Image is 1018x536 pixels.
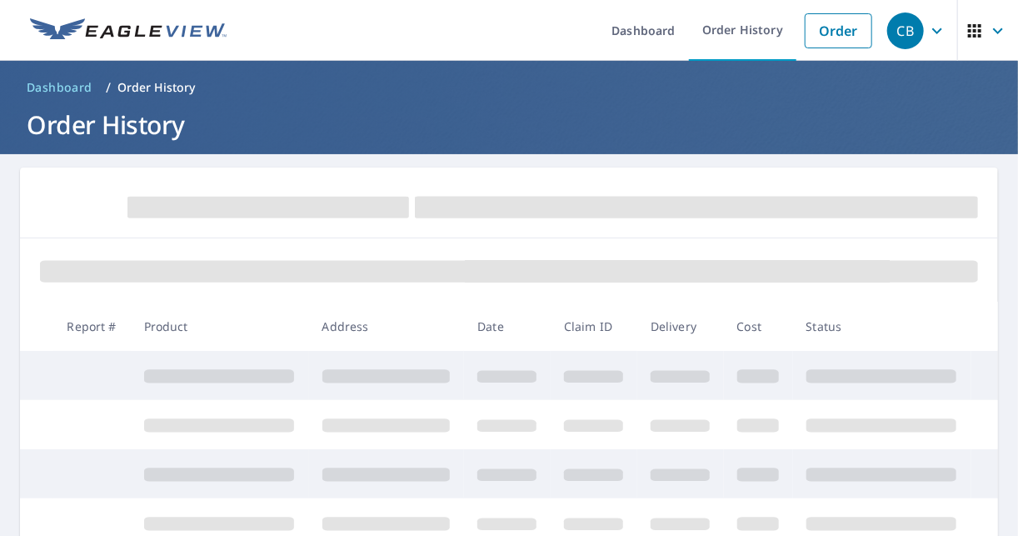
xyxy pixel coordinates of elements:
[27,79,92,96] span: Dashboard
[793,302,971,351] th: Status
[309,302,465,351] th: Address
[464,302,551,351] th: Date
[53,302,130,351] th: Report #
[887,13,924,49] div: CB
[805,13,872,48] a: Order
[20,108,998,142] h1: Order History
[106,78,111,98] li: /
[551,302,637,351] th: Claim ID
[117,79,196,96] p: Order History
[20,74,998,101] nav: breadcrumb
[20,74,99,101] a: Dashboard
[30,18,227,43] img: EV Logo
[724,302,793,351] th: Cost
[637,302,724,351] th: Delivery
[131,302,309,351] th: Product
